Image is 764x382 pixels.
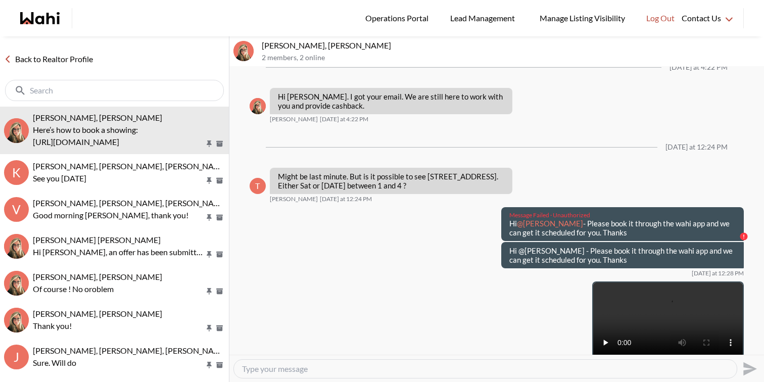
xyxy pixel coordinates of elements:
div: t [250,178,266,194]
span: [PERSON_NAME] [270,195,318,203]
span: [PERSON_NAME], [PERSON_NAME], [PERSON_NAME], [PERSON_NAME] [33,198,295,208]
div: K [4,160,29,185]
span: Manage Listing Visibility [537,12,628,25]
p: Hi [PERSON_NAME], an offer has been submitted for [STREET_ADDRESS]. If you’re still interested in... [33,246,205,258]
p: Thank you! [33,320,205,332]
p: Good morning [PERSON_NAME], thank you! [33,209,205,221]
button: Pin [205,250,214,259]
div: Meghan DuCille, Barbara [4,234,29,259]
button: Send [737,357,760,380]
img: M [4,234,29,259]
input: Search [30,85,201,96]
textarea: Type your message [242,364,729,374]
div: David Rodriguez, Barbara [4,271,29,296]
span: @[PERSON_NAME] [517,219,583,228]
img: t [4,118,29,143]
div: [DATE] at 12:24 PM [665,143,728,152]
p: Hi - Please book it through the wahi app and we can get it scheduled for you. Thanks [509,219,736,237]
button: Pin [205,176,214,185]
p: Here’s how to book a showing: [33,124,205,136]
button: Pin [205,213,214,222]
img: D [4,271,29,296]
button: Archive [214,213,225,222]
button: Archive [214,250,225,259]
div: J [4,345,29,369]
img: B [250,98,266,114]
div: tom smith, Barbara [233,41,254,61]
div: Volodymyr Vozniak, Barb [4,308,29,332]
div: V [4,197,29,222]
p: Hi @[PERSON_NAME] - Please book it through the wahi app and we can get it scheduled for you. Thanks [509,246,736,264]
p: Sure. Will do [33,357,205,369]
div: Message Failed · Unauthorized [509,211,736,219]
time: 2025-10-03T16:28:33.017Z [692,269,744,277]
div: tom smith, Barbara [4,118,29,143]
span: [PERSON_NAME] [270,115,318,123]
p: Of course ! No oroblem [33,283,205,295]
img: t [233,41,254,61]
span: [PERSON_NAME], [PERSON_NAME] [33,113,162,122]
span: [PERSON_NAME], [PERSON_NAME], [PERSON_NAME] [33,161,228,171]
span: Log Out [646,12,675,25]
time: 2025-10-02T20:22:25.903Z [320,115,368,123]
span: Operations Portal [365,12,432,25]
time: 2025-10-03T16:24:19.135Z [320,195,372,203]
p: See you [DATE] [33,172,205,184]
a: Wahi homepage [20,12,60,24]
button: Archive [214,361,225,369]
div: Barbara Funt [250,98,266,114]
button: Archive [214,176,225,185]
button: Pin [205,361,214,369]
p: [URL][DOMAIN_NAME] [33,136,205,148]
p: 2 members , 2 online [262,54,760,62]
button: Archive [214,287,225,296]
p: [PERSON_NAME], [PERSON_NAME] [262,40,760,51]
button: Archive [214,324,225,332]
span: [PERSON_NAME], [PERSON_NAME] [33,309,162,318]
span: [PERSON_NAME] [PERSON_NAME] [33,235,161,245]
button: Archive [214,139,225,148]
span: Lead Management [450,12,518,25]
button: Pin [205,324,214,332]
div: [DATE] at 4:22 PM [670,63,728,72]
p: Hi [PERSON_NAME]. I got your email. We are still here to work with you and provide cashback. [278,92,504,110]
img: V [4,308,29,332]
p: Might be last minute. But is it possible to see [STREET_ADDRESS]. Either Sat or [DATE] between 1 ... [278,172,504,190]
button: Pin [205,287,214,296]
span: [PERSON_NAME], [PERSON_NAME] [33,272,162,281]
button: Pin [205,139,214,148]
span: [PERSON_NAME], [PERSON_NAME], [PERSON_NAME] [33,346,228,355]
